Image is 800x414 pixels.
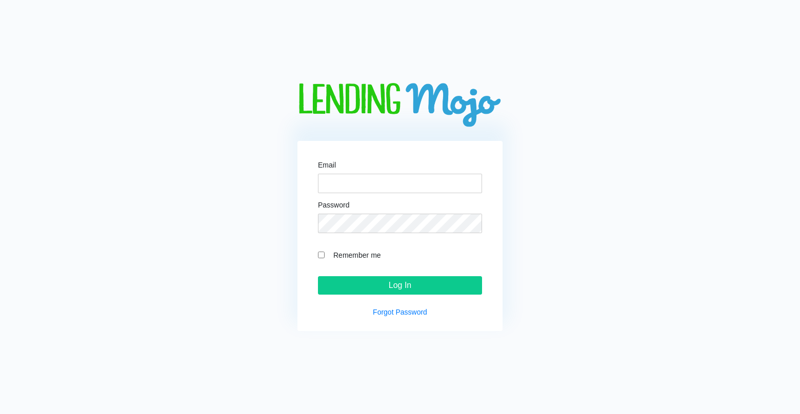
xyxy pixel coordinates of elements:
[318,161,336,169] label: Email
[318,201,349,209] label: Password
[328,249,482,261] label: Remember me
[318,276,482,295] input: Log In
[297,83,503,129] img: logo-big.png
[373,308,427,316] a: Forgot Password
